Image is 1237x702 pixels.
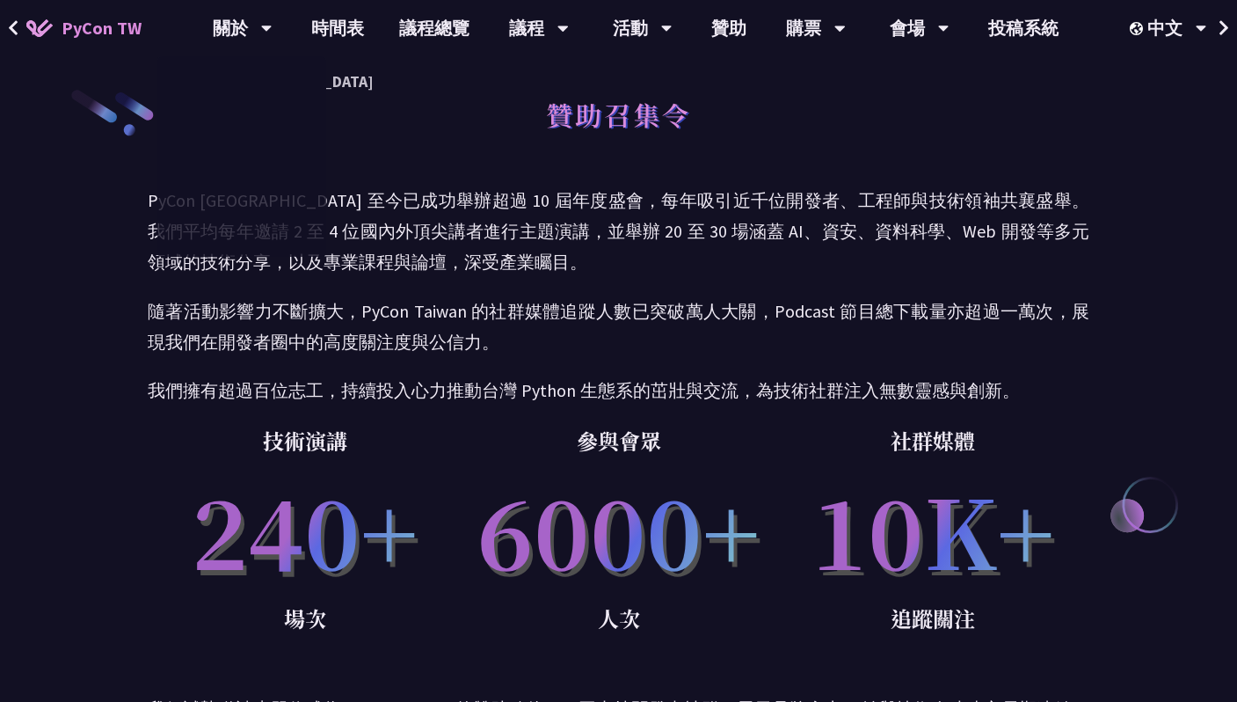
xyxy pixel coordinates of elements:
[9,6,159,50] a: PyCon TW
[462,601,775,636] p: 人次
[148,375,1089,406] p: 我們擁有超過百位志工，持續投入心力推動台灣 Python 生態系的茁壯與交流，為技術社群注入無數靈感與創新。
[62,15,142,41] span: PyCon TW
[148,296,1089,357] p: 隨著活動影響力不斷擴大，PyCon Taiwan 的社群媒體追蹤人數已突破萬人大關，Podcast 節目總下載量亦超過一萬次，展現我們在開發者圈中的高度關注度與公信力。
[546,88,691,141] h1: 贊助召集令
[775,423,1089,458] p: 社群媒體
[462,423,775,458] p: 參與會眾
[462,458,775,601] p: 6000+
[157,61,326,102] a: PyCon [GEOGRAPHIC_DATA]
[775,458,1089,601] p: 10K+
[1130,22,1147,35] img: Locale Icon
[148,601,462,636] p: 場次
[775,601,1089,636] p: 追蹤關注
[26,19,53,37] img: Home icon of PyCon TW 2025
[148,458,462,601] p: 240+
[148,423,462,458] p: 技術演講
[148,185,1089,278] p: PyCon [GEOGRAPHIC_DATA] 至今已成功舉辦超過 10 屆年度盛會，每年吸引近千位開發者、工程師與技術領袖共襄盛舉。我們平均每年邀請 2 至 4 位國內外頂尖講者進行主題演講，...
